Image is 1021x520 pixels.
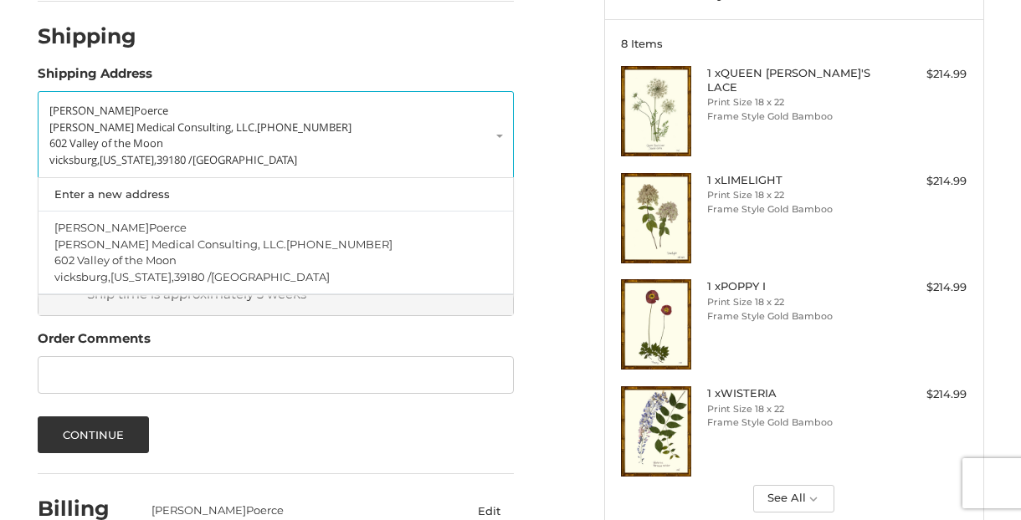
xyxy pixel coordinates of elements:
[49,152,100,167] span: vicksburg,
[880,386,967,403] div: $214.99
[880,66,967,83] div: $214.99
[707,173,876,186] h4: 1 x LIMELIGHT
[38,91,514,180] a: Enter or select a different address
[707,110,876,124] li: Frame Style Gold Bamboo
[151,503,246,517] span: [PERSON_NAME]
[707,386,876,400] h4: 1 x WISTERIA
[54,221,149,234] span: [PERSON_NAME]
[49,135,163,150] span: 602 Valley of the Moon
[621,37,967,50] h3: 8 Items
[880,173,967,190] div: $214.99
[54,237,286,251] span: [PERSON_NAME] Medical Consulting, LLC.
[707,309,876,324] li: Frame Style Gold Bamboo
[38,329,151,356] legend: Order Comments
[134,103,168,118] span: Poerce
[38,64,152,91] legend: Shipping Address
[707,95,876,110] li: Print Size 18 x 22
[54,253,177,267] span: 602 Valley of the Moon
[257,120,351,135] span: [PHONE_NUMBER]
[707,415,876,430] li: Frame Style Gold Bamboo
[192,152,297,167] span: [GEOGRAPHIC_DATA]
[707,279,876,293] h4: 1 x POPPY I
[286,237,392,251] span: [PHONE_NUMBER]
[707,66,876,94] h4: 1 x QUEEN [PERSON_NAME]'S LACE
[707,295,876,309] li: Print Size 18 x 22
[38,416,150,453] button: Continue
[46,178,505,211] a: Enter a new address
[100,152,156,167] span: [US_STATE],
[880,279,967,296] div: $214.99
[707,402,876,416] li: Print Size 18 x 22
[156,152,192,167] span: 39180 /
[174,270,211,283] span: 39180 /
[246,503,284,517] span: Poerce
[149,221,187,234] span: Poerce
[49,103,134,118] span: [PERSON_NAME]
[707,188,876,202] li: Print Size 18 x 22
[110,270,174,283] span: [US_STATE],
[49,120,257,135] span: [PERSON_NAME] Medical Consulting, LLC.
[211,270,330,283] span: [GEOGRAPHIC_DATA]
[753,485,834,513] button: See All
[54,270,110,283] span: vicksburg,
[46,212,505,293] a: [PERSON_NAME]Poerce[PERSON_NAME] Medical Consulting, LLC.[PHONE_NUMBER]602 Valley of the Moonvick...
[707,202,876,217] li: Frame Style Gold Bamboo
[38,23,136,49] h2: Shipping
